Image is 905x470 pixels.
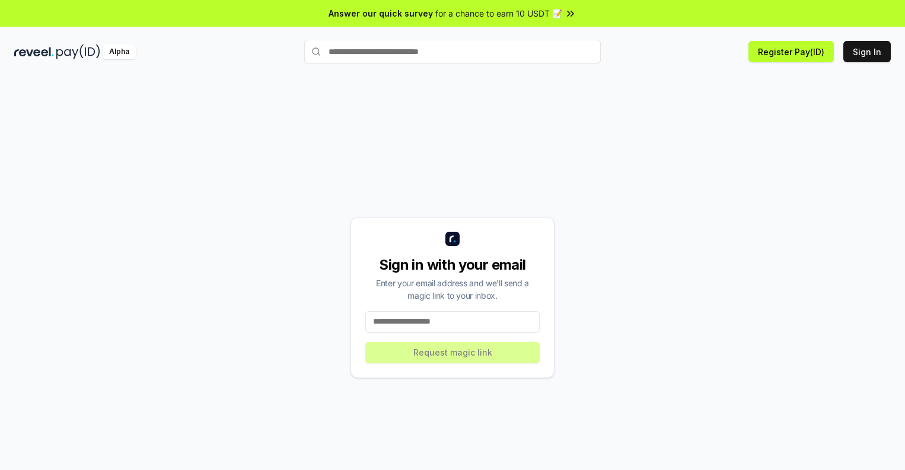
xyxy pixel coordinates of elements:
button: Register Pay(ID) [748,41,834,62]
img: reveel_dark [14,44,54,59]
div: Enter your email address and we’ll send a magic link to your inbox. [365,277,540,302]
div: Sign in with your email [365,255,540,274]
div: Alpha [103,44,136,59]
span: for a chance to earn 10 USDT 📝 [435,7,562,20]
img: pay_id [56,44,100,59]
img: logo_small [445,232,460,246]
span: Answer our quick survey [329,7,433,20]
button: Sign In [843,41,891,62]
